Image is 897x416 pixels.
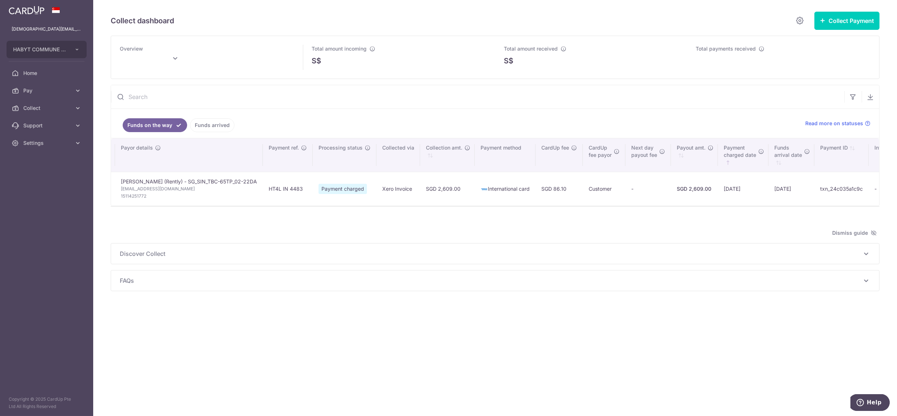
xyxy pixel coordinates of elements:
span: CardUp fee payor [589,144,612,159]
span: FAQs [120,276,862,285]
span: Help [16,5,31,12]
span: Total amount incoming [312,45,367,52]
span: Home [23,70,71,77]
span: Processing status [319,144,363,151]
input: Search [111,85,844,108]
td: Xero Invoice [376,172,420,206]
span: S$ [504,55,513,66]
button: Collect Payment [814,12,880,30]
a: Read more on statuses [805,120,870,127]
iframe: Opens a widget where you can find more information [850,394,890,412]
span: Total payments received [696,45,756,52]
th: CardUp fee [536,138,583,172]
span: Total amount received [504,45,558,52]
th: Fundsarrival date : activate to sort column ascending [768,138,814,172]
th: Payout amt. : activate to sort column ascending [671,138,718,172]
td: [DATE] [718,172,768,206]
p: Discover Collect [120,249,870,258]
span: Support [23,122,71,129]
span: Payor details [121,144,153,151]
th: Payor details [115,138,263,172]
span: Dismiss guide [832,229,877,237]
th: Next daypayout fee [625,138,671,172]
div: SGD 2,609.00 [677,185,712,193]
td: SGD 2,609.00 [420,172,475,206]
img: american-express-sm-c955881869ff4294d00fd038735fb651958d7f10184fcf1bed3b24c57befb5f2.png [481,186,488,193]
span: Payment charged [319,184,367,194]
span: Pay [23,87,71,94]
a: Funds on the way [123,118,187,132]
td: International card [475,172,536,206]
span: Funds arrival date [774,144,802,159]
span: Payout amt. [677,144,706,151]
th: Payment ID: activate to sort column ascending [814,138,869,172]
td: Customer [583,172,625,206]
th: CardUpfee payor [583,138,625,172]
span: Collect [23,104,71,112]
th: Processing status [313,138,376,172]
img: CardUp [9,6,44,15]
span: Read more on statuses [805,120,863,127]
button: HABYT COMMUNE SINGAPORE 2 PTE. LTD. [7,41,87,58]
span: 15114251772 [121,193,257,200]
span: Next day payout fee [631,144,657,159]
span: HABYT COMMUNE SINGAPORE 2 PTE. LTD. [13,46,67,53]
th: Collected via [376,138,420,172]
td: SGD 86.10 [536,172,583,206]
span: Collection amt. [426,144,462,151]
th: Collection amt. : activate to sort column ascending [420,138,475,172]
span: Settings [23,139,71,147]
td: - [625,172,671,206]
span: [EMAIL_ADDRESS][DOMAIN_NAME] [121,185,257,193]
td: [PERSON_NAME] (Rently) - SG_SIN_TBC-65TP_02-22DA [115,172,263,206]
span: CardUp fee [541,144,569,151]
h5: Collect dashboard [111,15,174,27]
th: Payment ref. [263,138,313,172]
span: Payment charged date [724,144,756,159]
p: [DEMOGRAPHIC_DATA][EMAIL_ADDRESS][DOMAIN_NAME] [12,25,82,33]
span: Overview [120,45,143,52]
td: txn_24c035a1c9c [814,172,869,206]
span: Discover Collect [120,249,862,258]
span: S$ [312,55,321,66]
th: Paymentcharged date : activate to sort column ascending [718,138,768,172]
a: Funds arrived [190,118,234,132]
p: FAQs [120,276,870,285]
td: HT4L IN 4483 [263,172,313,206]
td: [DATE] [768,172,814,206]
th: Payment method [475,138,536,172]
span: Payment ref. [269,144,299,151]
